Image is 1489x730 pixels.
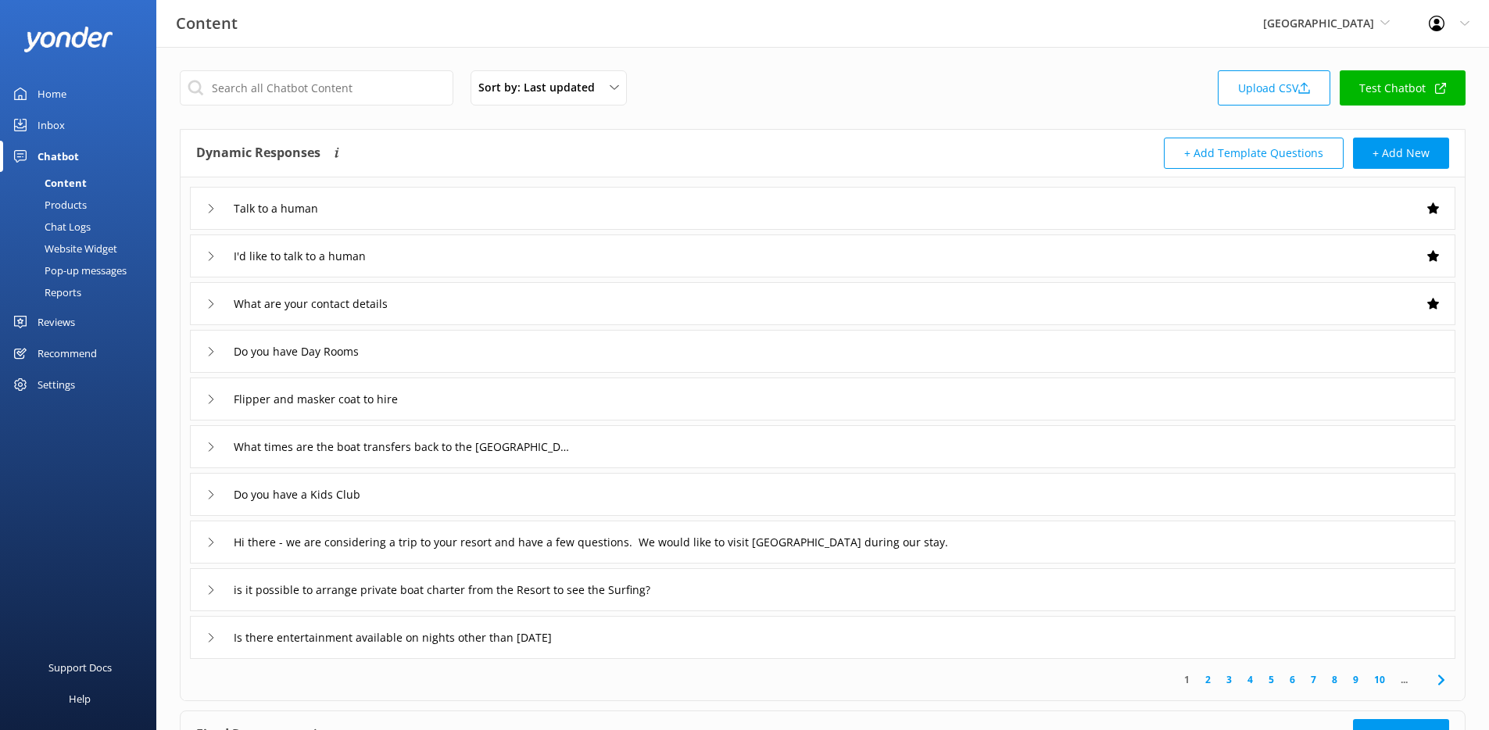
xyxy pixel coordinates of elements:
[1345,672,1366,687] a: 9
[478,79,604,96] span: Sort by: Last updated
[9,281,156,303] a: Reports
[9,259,156,281] a: Pop-up messages
[9,216,91,238] div: Chat Logs
[1176,672,1197,687] a: 1
[1366,672,1393,687] a: 10
[1261,672,1282,687] a: 5
[38,141,79,172] div: Chatbot
[38,338,97,369] div: Recommend
[1393,672,1416,687] span: ...
[9,194,87,216] div: Products
[48,652,112,683] div: Support Docs
[1218,70,1330,106] a: Upload CSV
[9,172,156,194] a: Content
[1263,16,1374,30] span: [GEOGRAPHIC_DATA]
[180,70,453,106] input: Search all Chatbot Content
[69,683,91,714] div: Help
[176,11,238,36] h3: Content
[38,109,65,141] div: Inbox
[1240,672,1261,687] a: 4
[1219,672,1240,687] a: 3
[1282,672,1303,687] a: 6
[38,78,66,109] div: Home
[1164,138,1344,169] button: + Add Template Questions
[38,306,75,338] div: Reviews
[1340,70,1466,106] a: Test Chatbot
[9,172,87,194] div: Content
[1197,672,1219,687] a: 2
[1324,672,1345,687] a: 8
[9,281,81,303] div: Reports
[196,138,320,169] h4: Dynamic Responses
[1303,672,1324,687] a: 7
[38,369,75,400] div: Settings
[23,27,113,52] img: yonder-white-logo.png
[9,238,117,259] div: Website Widget
[9,194,156,216] a: Products
[9,238,156,259] a: Website Widget
[9,216,156,238] a: Chat Logs
[9,259,127,281] div: Pop-up messages
[1353,138,1449,169] button: + Add New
